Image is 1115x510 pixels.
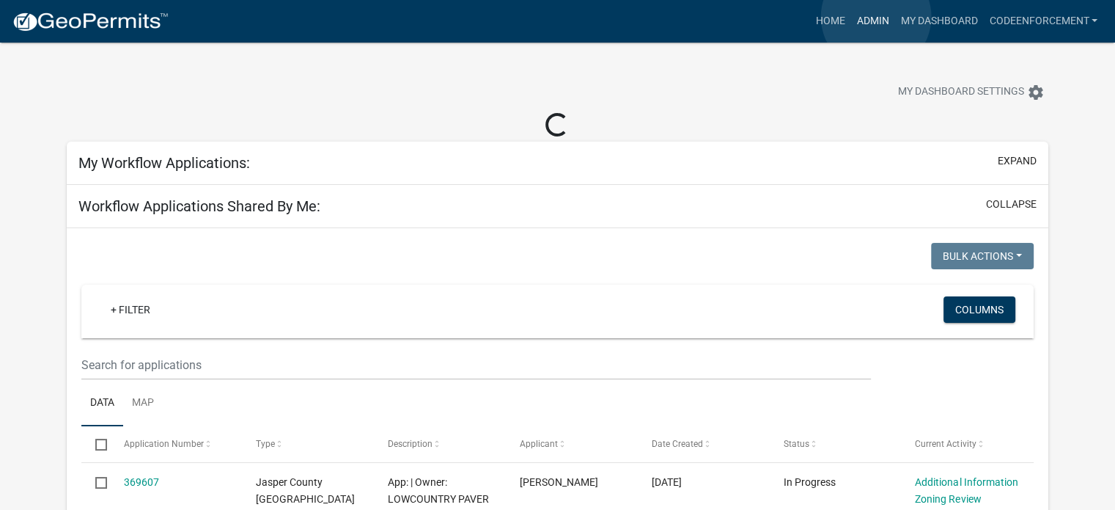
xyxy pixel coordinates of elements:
[109,426,241,462] datatable-header-cell: Application Number
[783,476,835,488] span: In Progress
[388,439,433,449] span: Description
[783,439,809,449] span: Status
[124,476,159,488] a: 369607
[850,7,894,35] a: Admin
[256,439,275,449] span: Type
[894,7,983,35] a: My Dashboard
[78,197,320,215] h5: Workflow Applications Shared By Me:
[915,476,1018,505] a: Additional Information Zoning Review
[769,426,901,462] datatable-header-cell: Status
[931,243,1034,269] button: Bulk Actions
[99,296,162,323] a: + Filter
[505,426,637,462] datatable-header-cell: Applicant
[81,380,123,427] a: Data
[637,426,769,462] datatable-header-cell: Date Created
[123,380,163,427] a: Map
[1027,84,1045,101] i: settings
[651,476,681,488] span: 01/28/2025
[915,439,976,449] span: Current Activity
[241,426,373,462] datatable-header-cell: Type
[901,426,1033,462] datatable-header-cell: Current Activity
[986,197,1037,212] button: collapse
[809,7,850,35] a: Home
[373,426,505,462] datatable-header-cell: Description
[943,296,1015,323] button: Columns
[983,7,1103,35] a: codeenforcement
[898,84,1024,101] span: My Dashboard Settings
[124,439,204,449] span: Application Number
[519,476,597,488] span: Matthew Curry
[78,154,250,172] h5: My Workflow Applications:
[651,439,702,449] span: Date Created
[519,439,557,449] span: Applicant
[81,350,871,380] input: Search for applications
[81,426,109,462] datatable-header-cell: Select
[998,153,1037,169] button: expand
[886,78,1056,106] button: My Dashboard Settingssettings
